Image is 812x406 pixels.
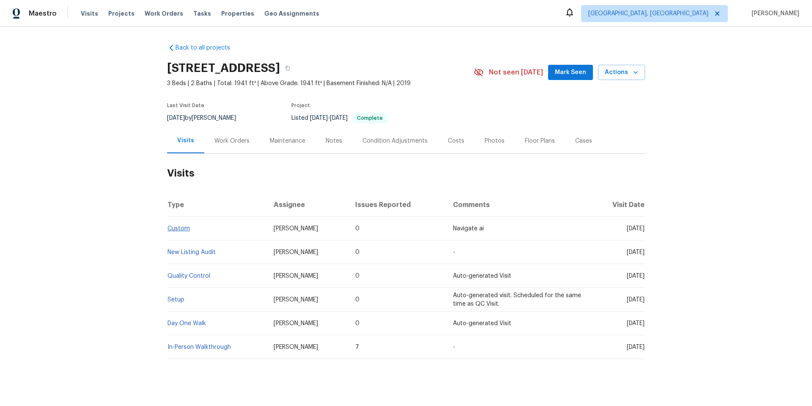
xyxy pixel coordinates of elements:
span: Last Visit Date [167,103,204,108]
span: Projects [108,9,134,18]
span: - [453,344,455,350]
div: Condition Adjustments [362,137,428,145]
a: Quality Control [167,273,210,279]
span: Properties [221,9,254,18]
span: 0 [355,249,359,255]
span: [DATE] [330,115,348,121]
h2: Visits [167,154,645,193]
div: Notes [326,137,342,145]
div: by [PERSON_NAME] [167,113,246,123]
div: Visits [177,136,194,145]
span: Project [291,103,310,108]
h2: [STREET_ADDRESS] [167,64,280,72]
span: Complete [354,116,386,121]
span: [PERSON_NAME] [274,344,318,350]
div: Maintenance [270,137,305,145]
span: [DATE] [627,273,645,279]
a: Back to all projects [167,44,248,52]
span: Work Orders [145,9,183,18]
span: - [453,249,455,255]
span: [DATE] [627,320,645,326]
span: 7 [355,344,359,350]
span: [PERSON_NAME] [274,297,318,303]
th: Assignee [267,193,349,217]
span: [DATE] [627,249,645,255]
span: Listed [291,115,387,121]
span: 0 [355,226,359,232]
span: [DATE] [167,115,185,121]
th: Type [167,193,267,217]
div: Photos [485,137,505,145]
span: Auto-generated Visit [453,320,511,326]
span: Auto-generated visit. Scheduled for the same time as QC Visit. [453,293,581,307]
div: Costs [448,137,464,145]
span: [DATE] [310,115,328,121]
a: Setup [167,297,184,303]
span: Auto-generated Visit [453,273,511,279]
button: Actions [598,65,645,80]
span: Geo Assignments [264,9,319,18]
div: Work Orders [214,137,250,145]
th: Comments [446,193,590,217]
span: - [310,115,348,121]
span: Visits [81,9,98,18]
span: [DATE] [627,297,645,303]
button: Copy Address [280,61,295,76]
span: [PERSON_NAME] [274,226,318,232]
th: Visit Date [590,193,645,217]
span: Tasks [193,11,211,17]
a: In-Person Walkthrough [167,344,231,350]
span: 0 [355,273,359,279]
a: Custom [167,226,190,232]
button: Mark Seen [548,65,593,80]
span: [PERSON_NAME] [274,249,318,255]
span: 3 Beds | 2 Baths | Total: 1941 ft² | Above Grade: 1941 ft² | Basement Finished: N/A | 2019 [167,79,474,88]
span: [PERSON_NAME] [274,320,318,326]
span: Navigate ai [453,226,484,232]
div: Floor Plans [525,137,555,145]
span: [PERSON_NAME] [274,273,318,279]
a: New Listing Audit [167,249,216,255]
span: 0 [355,297,359,303]
span: Actions [605,67,638,78]
span: 0 [355,320,359,326]
span: [DATE] [627,226,645,232]
th: Issues Reported [348,193,446,217]
span: Not seen [DATE] [489,68,543,77]
span: [DATE] [627,344,645,350]
div: Cases [575,137,592,145]
span: Maestro [29,9,57,18]
span: Mark Seen [555,67,586,78]
a: Day One Walk [167,320,206,326]
span: [GEOGRAPHIC_DATA], [GEOGRAPHIC_DATA] [588,9,708,18]
span: [PERSON_NAME] [748,9,799,18]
